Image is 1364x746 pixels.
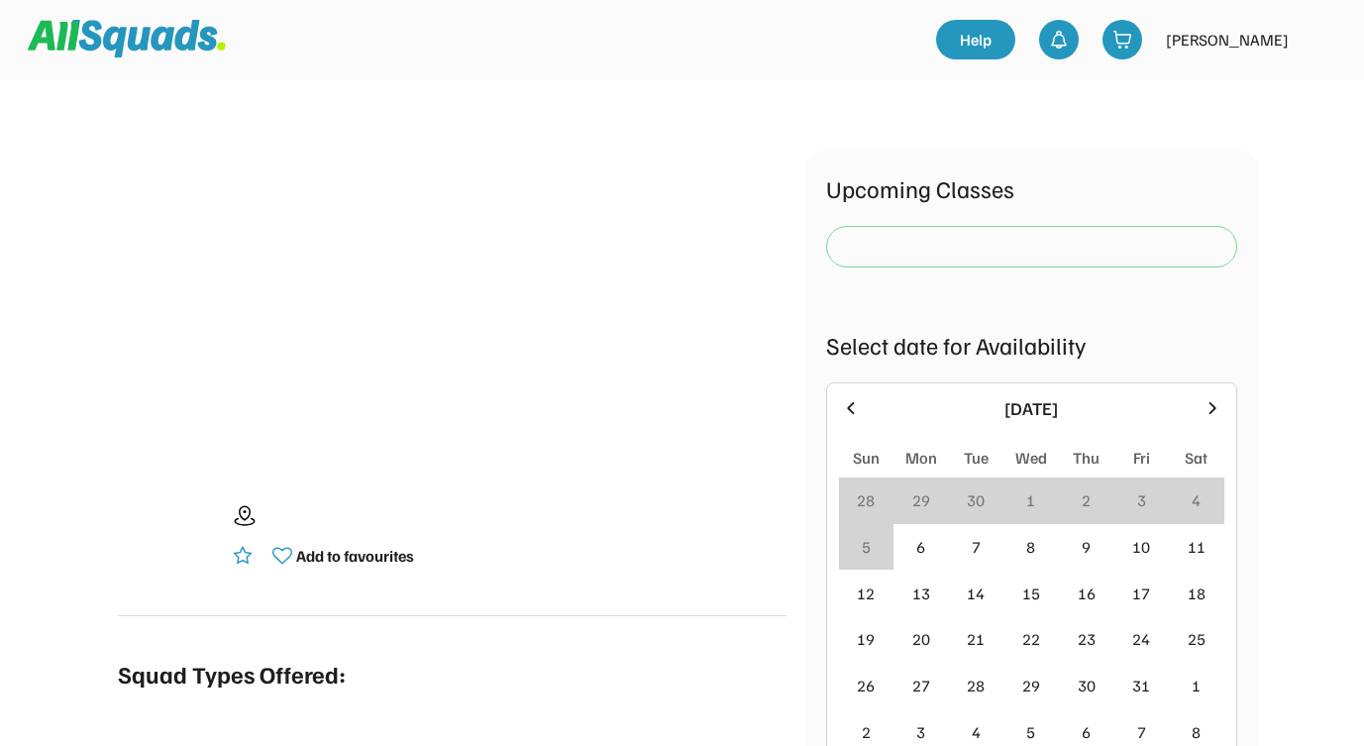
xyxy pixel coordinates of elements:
div: 19 [857,627,875,651]
div: 24 [1132,627,1150,651]
div: 15 [1022,582,1040,605]
div: Squad Types Offered: [118,656,346,692]
div: Sat [1185,446,1207,470]
div: 6 [1082,720,1091,744]
div: [DATE] [873,395,1191,422]
img: shopping-cart-01%20%281%29.svg [1112,30,1132,50]
div: 13 [912,582,930,605]
div: 12 [857,582,875,605]
div: 3 [916,720,925,744]
div: 9 [1082,535,1091,559]
img: Squad%20Logo.svg [28,20,226,57]
div: 4 [1192,488,1201,512]
div: 7 [972,535,981,559]
div: 16 [1078,582,1096,605]
div: 3 [1137,488,1146,512]
div: 23 [1078,627,1096,651]
div: 5 [1026,720,1035,744]
div: 1 [1192,674,1201,697]
div: 4 [972,720,981,744]
div: Select date for Availability [826,327,1237,363]
div: 29 [1022,674,1040,697]
img: yH5BAEAAAAALAAAAAABAAEAAAIBRAA7 [1301,20,1340,59]
div: 20 [912,627,930,651]
div: Tue [964,446,989,470]
div: 27 [912,674,930,697]
div: 28 [857,488,875,512]
div: 26 [857,674,875,697]
div: 1 [1026,488,1035,512]
div: 18 [1188,582,1206,605]
div: Wed [1015,446,1047,470]
a: Help [936,20,1015,59]
div: Upcoming Classes [826,170,1237,206]
div: 14 [967,582,985,605]
div: 17 [1132,582,1150,605]
div: 28 [967,674,985,697]
div: 30 [1078,674,1096,697]
div: 5 [862,535,871,559]
div: Fri [1133,446,1150,470]
div: [PERSON_NAME] [1166,28,1289,52]
div: 2 [1082,488,1091,512]
div: 2 [862,720,871,744]
img: yH5BAEAAAAALAAAAAABAAEAAAIBRAA7 [179,151,724,447]
div: 31 [1132,674,1150,697]
div: Add to favourites [296,544,414,568]
div: 21 [967,627,985,651]
div: 10 [1132,535,1150,559]
div: 8 [1026,535,1035,559]
div: 30 [967,488,985,512]
div: 29 [912,488,930,512]
img: bell-03%20%281%29.svg [1049,30,1069,50]
div: 7 [1137,720,1146,744]
div: 11 [1188,535,1206,559]
div: 6 [916,535,925,559]
div: 25 [1188,627,1206,651]
div: 22 [1022,627,1040,651]
div: Mon [905,446,937,470]
div: 8 [1192,720,1201,744]
div: Thu [1073,446,1100,470]
img: yH5BAEAAAAALAAAAAABAAEAAAIBRAA7 [118,486,217,586]
div: Sun [853,446,880,470]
